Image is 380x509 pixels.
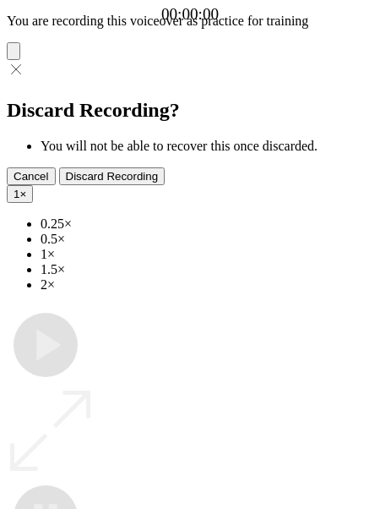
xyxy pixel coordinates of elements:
h2: Discard Recording? [7,99,373,122]
li: 0.5× [41,232,373,247]
li: You will not be able to recover this once discarded. [41,139,373,154]
li: 0.25× [41,216,373,232]
span: 1 [14,188,19,200]
button: Cancel [7,167,56,185]
p: You are recording this voiceover as practice for training [7,14,373,29]
li: 1× [41,247,373,262]
button: Discard Recording [59,167,166,185]
li: 2× [41,277,373,293]
a: 00:00:00 [161,5,219,24]
li: 1.5× [41,262,373,277]
button: 1× [7,185,33,203]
